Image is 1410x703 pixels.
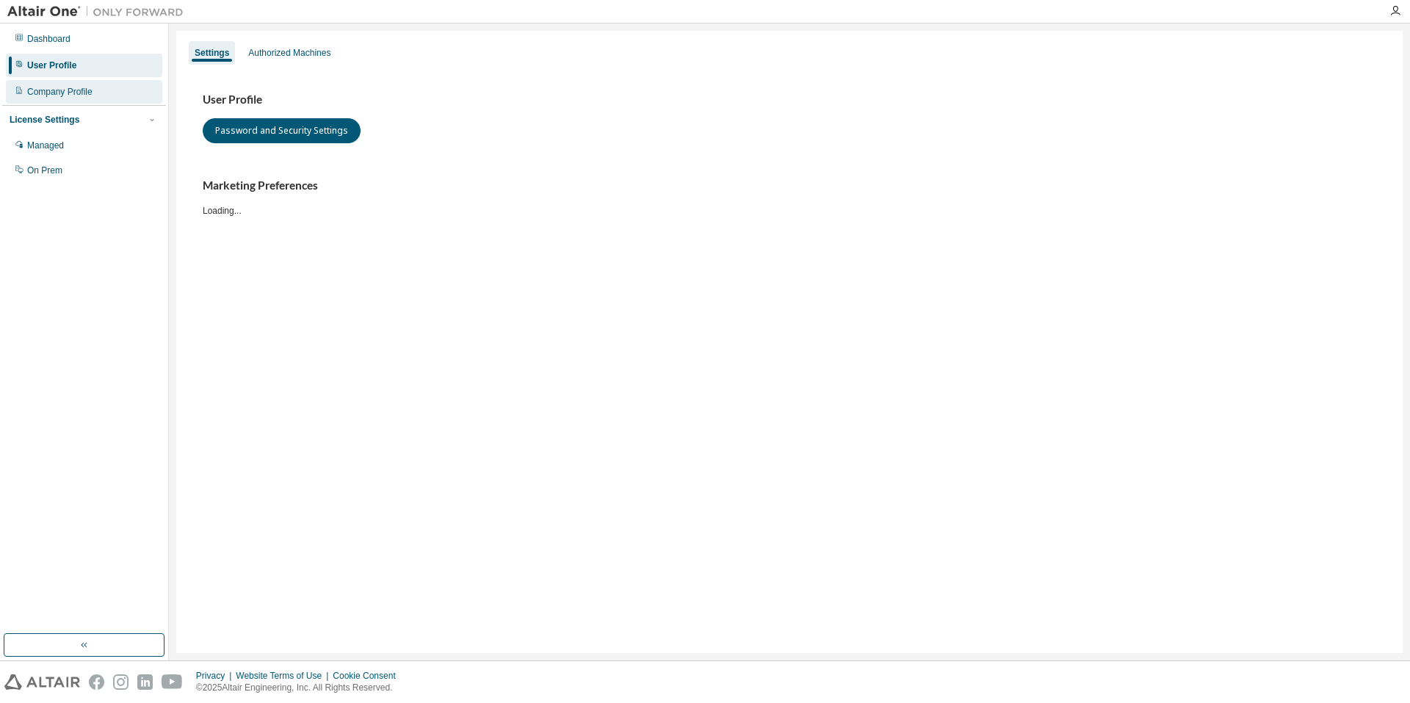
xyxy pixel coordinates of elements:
img: youtube.svg [162,674,183,690]
div: Loading... [203,179,1376,216]
div: User Profile [27,60,76,71]
div: Website Terms of Use [236,670,333,682]
div: Settings [195,47,229,59]
h3: User Profile [203,93,1376,107]
div: Privacy [196,670,236,682]
img: facebook.svg [89,674,104,690]
h3: Marketing Preferences [203,179,1376,193]
div: Managed [27,140,64,151]
img: instagram.svg [113,674,129,690]
div: Dashboard [27,33,70,45]
img: Altair One [7,4,191,19]
p: © 2025 Altair Engineering, Inc. All Rights Reserved. [196,682,405,694]
div: Cookie Consent [333,670,404,682]
div: License Settings [10,114,79,126]
div: Company Profile [27,86,93,98]
div: On Prem [27,165,62,176]
img: linkedin.svg [137,674,153,690]
img: altair_logo.svg [4,674,80,690]
button: Password and Security Settings [203,118,361,143]
div: Authorized Machines [248,47,330,59]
